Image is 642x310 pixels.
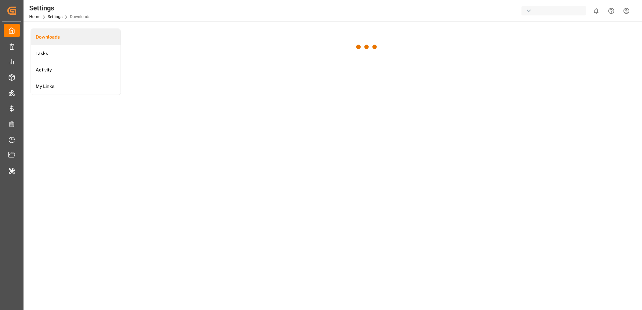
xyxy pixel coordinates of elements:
[31,29,121,45] a: Downloads
[29,3,90,13] div: Settings
[48,14,62,19] a: Settings
[29,14,40,19] a: Home
[31,45,121,62] a: Tasks
[31,62,121,78] a: Activity
[589,3,604,18] button: show 0 new notifications
[604,3,619,18] button: Help Center
[31,78,121,95] a: My Links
